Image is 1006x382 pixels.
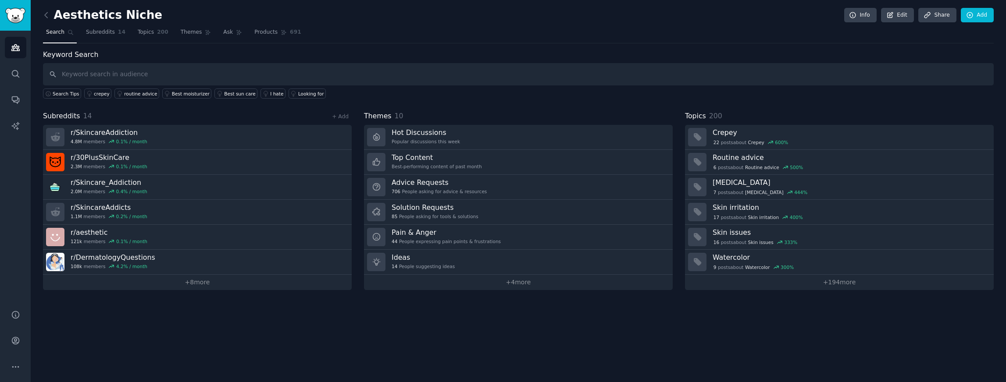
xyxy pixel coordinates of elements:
h3: Skin irritation [713,203,988,212]
h3: r/ SkincareAddicts [71,203,147,212]
a: Search [43,25,77,43]
a: Advice Requests706People asking for advice & resources [364,175,673,200]
h3: Hot Discussions [392,128,460,137]
img: Skincare_Addiction [46,178,64,196]
img: DermatologyQuestions [46,253,64,271]
div: members [71,188,147,195]
a: Pain & Anger44People expressing pain points & frustrations [364,225,673,250]
span: 200 [709,112,722,120]
div: People suggesting ideas [392,263,455,269]
span: 14 [392,263,397,269]
a: Info [844,8,877,23]
div: members [71,213,147,219]
div: 333 % [784,239,797,245]
span: Topics [138,28,154,36]
div: post s about [713,138,789,146]
div: People expressing pain points & frustrations [392,238,501,244]
div: 444 % [794,189,807,195]
a: Themes [178,25,214,43]
a: Products691 [251,25,304,43]
a: Edit [881,8,914,23]
div: 300 % [781,264,794,270]
span: 85 [392,213,397,219]
h3: r/ aesthetic [71,228,147,237]
a: Watercolor9postsaboutWatercolor300% [685,250,994,275]
span: 14 [83,112,92,120]
div: Best moisturizer [172,91,210,97]
div: crepey [94,91,110,97]
div: 4.2 % / month [116,263,147,269]
a: Ideas14People suggesting ideas [364,250,673,275]
a: Best moisturizer [162,88,211,99]
span: Subreddits [43,111,80,122]
a: Solution Requests85People asking for tools & solutions [364,200,673,225]
span: Topics [685,111,706,122]
div: post s about [713,163,804,171]
span: 6 [713,164,717,170]
span: Skin issues [748,239,774,245]
div: members [71,163,147,170]
span: 4.8M [71,138,82,145]
div: members [71,138,147,145]
span: Ask [223,28,233,36]
span: 2.3M [71,163,82,170]
a: r/aesthetic121kmembers0.1% / month [43,225,352,250]
span: Search [46,28,64,36]
div: Best-performing content of past month [392,163,482,170]
a: +8more [43,275,352,290]
a: r/DermatologyQuestions108kmembers4.2% / month [43,250,352,275]
h3: r/ 30PlusSkinCare [71,153,147,162]
h3: Advice Requests [392,178,487,187]
div: post s about [713,238,798,246]
span: Subreddits [86,28,115,36]
div: members [71,238,147,244]
h3: r/ DermatologyQuestions [71,253,155,262]
div: Popular discussions this week [392,138,460,145]
div: I hate [270,91,283,97]
div: 0.4 % / month [116,188,147,195]
a: Best sun care [214,88,257,99]
span: Watercolor [745,264,770,270]
a: +194more [685,275,994,290]
span: Crepey [748,139,764,145]
span: 17 [713,214,719,220]
div: 500 % [790,164,803,170]
a: Subreddits14 [83,25,128,43]
h3: Top Content [392,153,482,162]
a: r/SkincareAddicts1.1Mmembers0.2% / month [43,200,352,225]
a: I hate [260,88,285,99]
h3: Pain & Anger [392,228,501,237]
span: 200 [157,28,168,36]
a: Ask [220,25,245,43]
div: People asking for tools & solutions [392,213,478,219]
span: 706 [392,188,400,195]
span: 7 [713,189,717,195]
span: [MEDICAL_DATA] [745,189,784,195]
h3: Crepey [713,128,988,137]
h3: [MEDICAL_DATA] [713,178,988,187]
span: 22 [713,139,719,145]
span: Themes [181,28,202,36]
input: Keyword search in audience [43,63,994,85]
div: 0.2 % / month [116,213,147,219]
a: r/SkincareAddiction4.8Mmembers0.1% / month [43,125,352,150]
h3: Ideas [392,253,455,262]
span: 121k [71,238,82,244]
label: Keyword Search [43,50,98,59]
div: post s about [713,263,795,271]
span: Products [254,28,278,36]
span: 14 [118,28,125,36]
span: 1.1M [71,213,82,219]
div: Looking for [298,91,324,97]
h3: Skin issues [713,228,988,237]
h3: Watercolor [713,253,988,262]
span: Themes [364,111,392,122]
a: Topics200 [135,25,171,43]
a: Skin irritation17postsaboutSkin irritation400% [685,200,994,225]
a: [MEDICAL_DATA]7postsabout[MEDICAL_DATA]444% [685,175,994,200]
img: GummySearch logo [5,8,25,23]
a: Crepey22postsaboutCrepey600% [685,125,994,150]
a: Looking for [289,88,326,99]
span: Skin irritation [748,214,779,220]
a: r/Skincare_Addiction2.0Mmembers0.4% / month [43,175,352,200]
